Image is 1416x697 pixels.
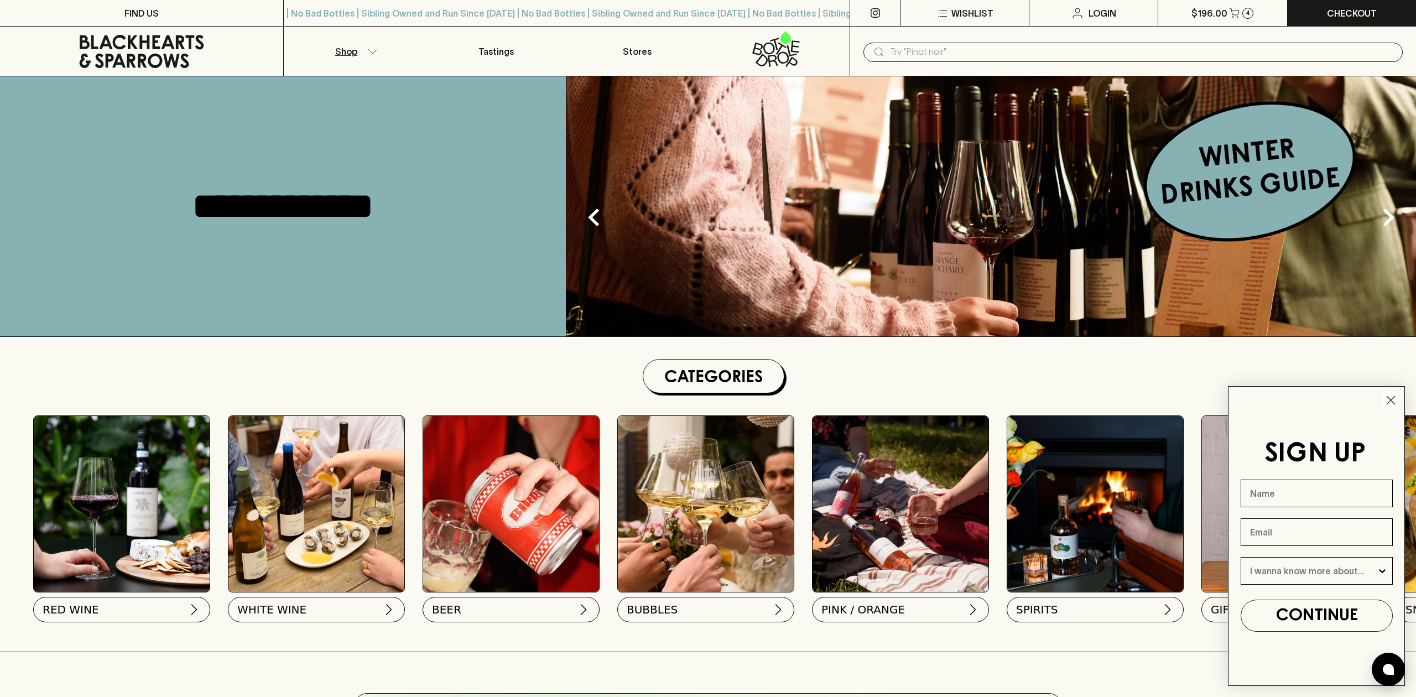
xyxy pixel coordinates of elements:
input: Email [1241,518,1393,546]
button: Previous [572,195,616,240]
p: FIND US [124,7,159,20]
input: I wanna know more about... [1250,558,1377,584]
p: Checkout [1327,7,1377,20]
img: BIRRA_GOOD-TIMES_INSTA-2 1/optimise?auth=Mjk3MjY0ODMzMw__ [423,416,599,592]
a: Tastings [425,27,567,76]
p: Tastings [478,45,514,58]
input: Name [1241,480,1393,507]
button: BEER [423,597,600,622]
p: Stores [623,45,652,58]
button: Shop [284,27,425,76]
p: 4 [1246,10,1250,16]
img: chevron-right.svg [577,603,590,616]
img: chevron-right.svg [1161,603,1174,616]
p: Wishlist [951,7,993,20]
img: optimise [228,416,404,592]
a: Stores [567,27,709,76]
span: WHITE WINE [237,602,306,617]
button: WHITE WINE [228,597,405,622]
span: SPIRITS [1016,602,1058,617]
button: Show Options [1377,558,1388,584]
p: Shop [335,45,357,58]
img: bubble-icon [1383,664,1394,675]
span: BEER [432,602,461,617]
button: Next [1366,195,1410,240]
img: chevron-right.svg [382,603,395,616]
span: RED WINE [43,602,99,617]
span: BUBBLES [627,602,678,617]
img: gospel_collab-2 1 [1007,416,1183,592]
img: chevron-right.svg [188,603,201,616]
button: BUBBLES [617,597,794,622]
img: chevron-right.svg [772,603,785,616]
img: chevron-right.svg [966,603,980,616]
button: Close dialog [1381,391,1401,410]
p: $196.00 [1191,7,1227,20]
span: GIFTS [1211,602,1242,617]
img: 2022_Festive_Campaign_INSTA-16 1 [618,416,794,592]
img: gospel_collab-2 1 [813,416,988,592]
img: optimise [566,76,1416,336]
button: RED WINE [33,597,210,622]
div: FLYOUT Form [1217,375,1416,697]
button: PINK / ORANGE [812,597,989,622]
button: CONTINUE [1241,600,1393,632]
span: SIGN UP [1264,441,1366,467]
input: Try "Pinot noir" [890,43,1394,61]
span: PINK / ORANGE [821,602,905,617]
p: Login [1089,7,1116,20]
button: GIFTS [1201,597,1378,622]
img: Red Wine Tasting [34,416,210,592]
h1: Categories [648,364,779,388]
button: SPIRITS [1007,597,1184,622]
img: GIFT WRA-16 1 [1202,416,1378,592]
